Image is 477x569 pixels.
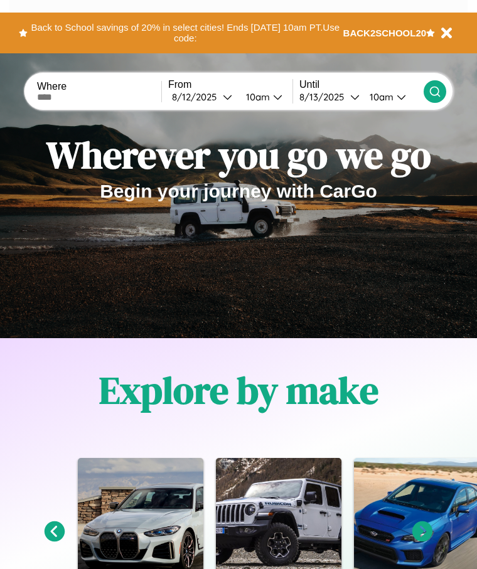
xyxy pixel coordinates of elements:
label: From [168,79,292,90]
button: 10am [360,90,424,104]
div: 8 / 12 / 2025 [172,91,223,103]
button: 10am [236,90,292,104]
div: 10am [363,91,397,103]
h1: Explore by make [99,364,378,416]
label: Where [37,81,161,92]
button: 8/12/2025 [168,90,236,104]
b: BACK2SCHOOL20 [343,28,427,38]
label: Until [299,79,424,90]
div: 8 / 13 / 2025 [299,91,350,103]
div: 10am [240,91,273,103]
button: Back to School savings of 20% in select cities! Ends [DATE] 10am PT.Use code: [28,19,343,47]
